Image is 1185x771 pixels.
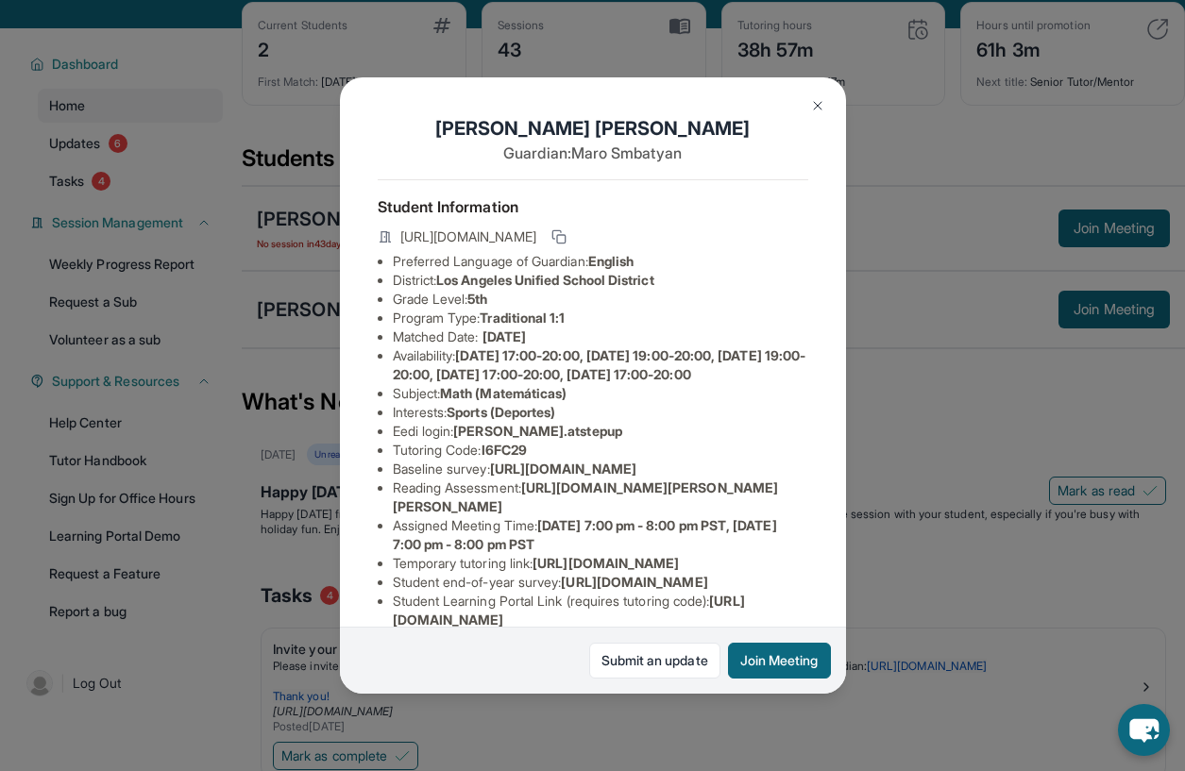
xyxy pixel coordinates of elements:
[440,385,567,401] span: Math (Matemáticas)
[378,115,808,142] h1: [PERSON_NAME] [PERSON_NAME]
[490,461,636,477] span: [URL][DOMAIN_NAME]
[393,271,808,290] li: District:
[393,327,808,346] li: Matched Date:
[393,478,808,516] li: Reading Assessment :
[588,253,635,269] span: English
[480,310,565,326] span: Traditional 1:1
[810,98,825,113] img: Close Icon
[548,226,570,248] button: Copy link
[467,291,487,307] span: 5th
[453,423,622,439] span: [PERSON_NAME].atstepup
[482,442,527,458] span: I6FC29
[393,517,777,552] span: [DATE] 7:00 pm - 8:00 pm PST, [DATE] 7:00 pm - 8:00 pm PST
[378,142,808,164] p: Guardian: Maro Smbatyan
[728,643,831,679] button: Join Meeting
[393,460,808,478] li: Baseline survey :
[400,227,536,246] span: [URL][DOMAIN_NAME]
[482,328,526,344] span: [DATE]
[393,403,808,422] li: Interests :
[393,252,808,271] li: Preferred Language of Guardian:
[393,384,808,403] li: Subject :
[589,643,720,679] a: Submit an update
[393,346,808,384] li: Availability:
[393,573,808,592] li: Student end-of-year survey :
[447,404,555,420] span: Sports (Deportes)
[1118,704,1170,756] button: chat-button
[393,516,808,554] li: Assigned Meeting Time :
[393,554,808,573] li: Temporary tutoring link :
[393,422,808,441] li: Eedi login :
[393,479,779,514] span: [URL][DOMAIN_NAME][PERSON_NAME][PERSON_NAME]
[393,290,808,309] li: Grade Level:
[533,555,679,571] span: [URL][DOMAIN_NAME]
[436,272,653,288] span: Los Angeles Unified School District
[393,309,808,327] li: Program Type:
[561,574,707,590] span: [URL][DOMAIN_NAME]
[393,441,808,460] li: Tutoring Code :
[378,195,808,218] h4: Student Information
[393,347,806,382] span: [DATE] 17:00-20:00, [DATE] 19:00-20:00, [DATE] 19:00-20:00, [DATE] 17:00-20:00, [DATE] 17:00-20:00
[393,592,808,629] li: Student Learning Portal Link (requires tutoring code) :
